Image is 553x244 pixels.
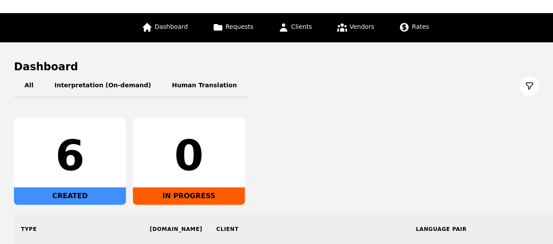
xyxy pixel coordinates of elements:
a: Requests [207,13,259,42]
h1: Dashboard [14,60,539,74]
button: Human Translation [161,74,247,98]
button: Interpretation (On-demand) [44,74,161,98]
a: Rates [393,13,434,42]
div: CREATED [14,187,126,205]
a: Clients [273,13,317,42]
span: Requests [226,23,254,30]
button: Filter [520,76,539,96]
a: Vendors [331,13,379,42]
div: 6 [21,135,119,177]
div: IN PROGRESS [133,187,245,205]
span: Dashboard [155,23,188,30]
span: Rates [412,23,429,30]
span: Clients [291,23,312,30]
div: 0 [140,135,238,177]
a: Dashboard [136,13,193,42]
span: Vendors [350,23,374,30]
button: All [14,74,44,98]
